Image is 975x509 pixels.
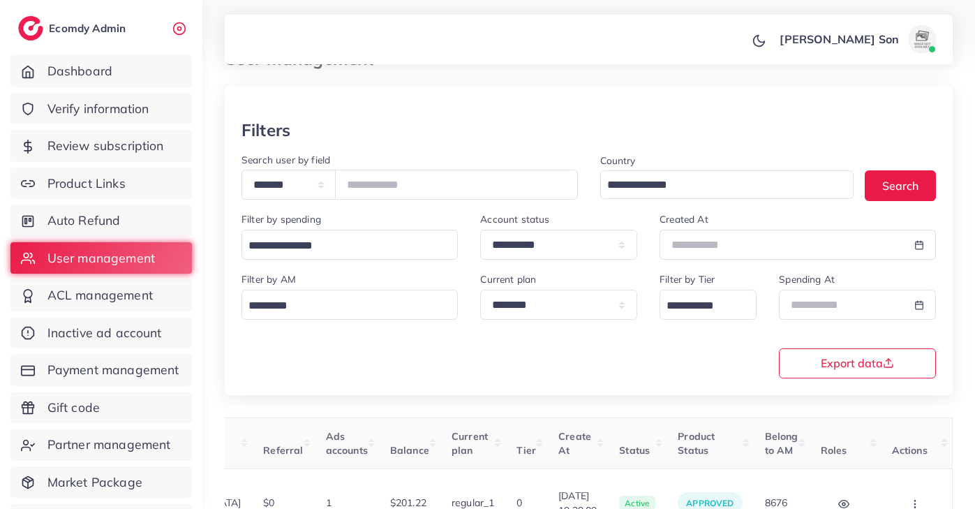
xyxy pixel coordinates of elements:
[49,22,129,35] h2: Ecomdy Admin
[390,444,429,457] span: Balance
[18,16,129,40] a: logoEcomdy Admin
[892,444,928,457] span: Actions
[47,286,153,304] span: ACL management
[10,466,192,499] a: Market Package
[660,272,715,286] label: Filter by Tier
[686,498,734,508] span: approved
[10,429,192,461] a: Partner management
[326,496,332,509] span: 1
[241,153,330,167] label: Search user by field
[619,444,650,457] span: Status
[452,496,494,509] span: regular_1
[821,444,847,457] span: Roles
[263,496,274,509] span: $0
[263,444,303,457] span: Referral
[780,31,899,47] p: [PERSON_NAME] Son
[779,272,835,286] label: Spending At
[390,496,426,509] span: $201.22
[662,295,738,317] input: Search for option
[10,168,192,200] a: Product Links
[779,348,936,378] button: Export data
[772,25,941,53] a: [PERSON_NAME] Sonavatar
[47,62,112,80] span: Dashboard
[326,430,368,457] span: Ads accounts
[47,175,126,193] span: Product Links
[241,272,296,286] label: Filter by AM
[10,392,192,424] a: Gift code
[602,175,836,196] input: Search for option
[558,430,591,457] span: Create At
[18,16,43,40] img: logo
[47,324,162,342] span: Inactive ad account
[244,235,440,257] input: Search for option
[47,473,142,492] span: Market Package
[47,361,179,379] span: Payment management
[10,55,192,87] a: Dashboard
[10,279,192,311] a: ACL management
[47,100,149,118] span: Verify information
[600,154,636,168] label: Country
[516,444,536,457] span: Tier
[660,290,757,320] div: Search for option
[452,430,488,457] span: Current plan
[660,212,708,226] label: Created At
[865,170,936,200] button: Search
[10,205,192,237] a: Auto Refund
[47,212,121,230] span: Auto Refund
[516,496,522,509] span: 0
[10,130,192,162] a: Review subscription
[600,170,854,199] div: Search for option
[765,496,788,509] span: 8676
[10,242,192,274] a: User management
[908,25,936,53] img: avatar
[47,137,164,155] span: Review subscription
[765,430,798,457] span: Belong to AM
[241,212,321,226] label: Filter by spending
[678,430,715,457] span: Product Status
[10,93,192,125] a: Verify information
[241,120,290,140] h3: Filters
[10,354,192,386] a: Payment management
[47,399,100,417] span: Gift code
[480,212,549,226] label: Account status
[241,230,458,260] div: Search for option
[241,290,458,320] div: Search for option
[47,249,155,267] span: User management
[244,295,440,317] input: Search for option
[47,436,171,454] span: Partner management
[821,357,894,369] span: Export data
[10,317,192,349] a: Inactive ad account
[480,272,536,286] label: Current plan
